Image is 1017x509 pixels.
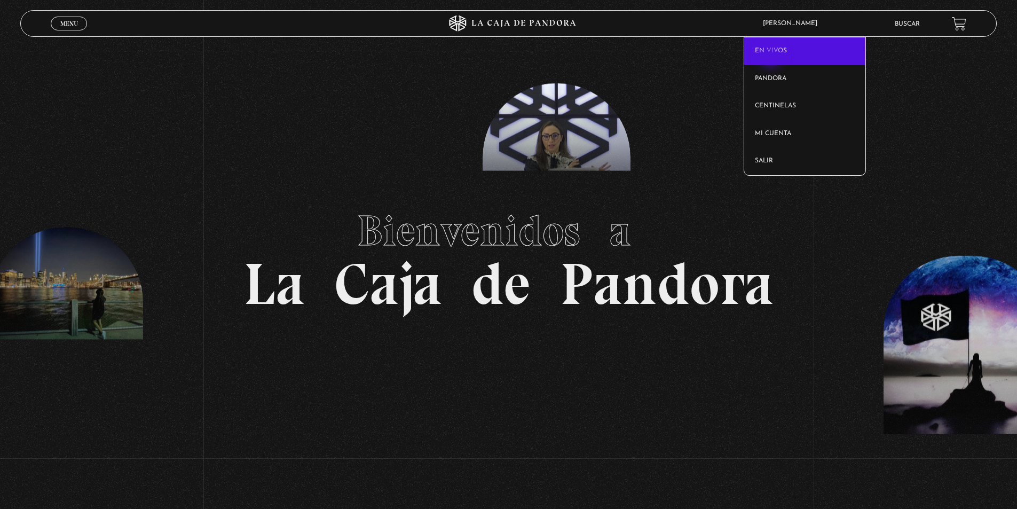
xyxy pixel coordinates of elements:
[243,196,774,314] h1: La Caja de Pandora
[60,20,78,27] span: Menu
[357,205,660,256] span: Bienvenidos a
[744,92,865,120] a: Centinelas
[744,65,865,93] a: Pandora
[895,21,920,27] a: Buscar
[744,147,865,175] a: Salir
[758,20,828,27] span: [PERSON_NAME]
[952,17,966,31] a: View your shopping cart
[744,37,865,65] a: En vivos
[744,120,865,148] a: Mi cuenta
[57,29,82,37] span: Cerrar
